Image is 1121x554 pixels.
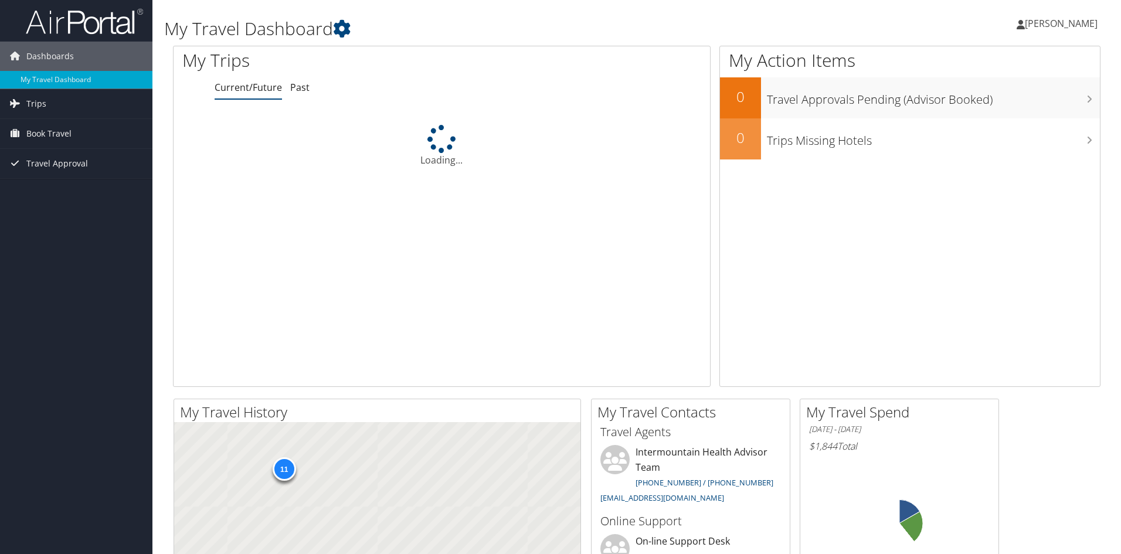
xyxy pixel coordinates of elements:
[597,402,790,422] h2: My Travel Contacts
[180,402,580,422] h2: My Travel History
[1017,6,1109,41] a: [PERSON_NAME]
[182,48,478,73] h1: My Trips
[600,424,781,440] h3: Travel Agents
[26,42,74,71] span: Dashboards
[272,457,295,481] div: 11
[809,440,990,453] h6: Total
[720,118,1100,159] a: 0Trips Missing Hotels
[600,513,781,529] h3: Online Support
[215,81,282,94] a: Current/Future
[26,8,143,35] img: airportal-logo.png
[636,477,773,488] a: [PHONE_NUMBER] / [PHONE_NUMBER]
[720,128,761,148] h2: 0
[720,77,1100,118] a: 0Travel Approvals Pending (Advisor Booked)
[720,48,1100,73] h1: My Action Items
[26,119,72,148] span: Book Travel
[1025,17,1098,30] span: [PERSON_NAME]
[767,86,1100,108] h3: Travel Approvals Pending (Advisor Booked)
[806,402,998,422] h2: My Travel Spend
[720,87,761,107] h2: 0
[26,149,88,178] span: Travel Approval
[290,81,310,94] a: Past
[174,125,710,167] div: Loading...
[600,492,724,503] a: [EMAIL_ADDRESS][DOMAIN_NAME]
[26,89,46,118] span: Trips
[595,445,787,508] li: Intermountain Health Advisor Team
[809,440,837,453] span: $1,844
[164,16,794,41] h1: My Travel Dashboard
[809,424,990,435] h6: [DATE] - [DATE]
[767,127,1100,149] h3: Trips Missing Hotels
